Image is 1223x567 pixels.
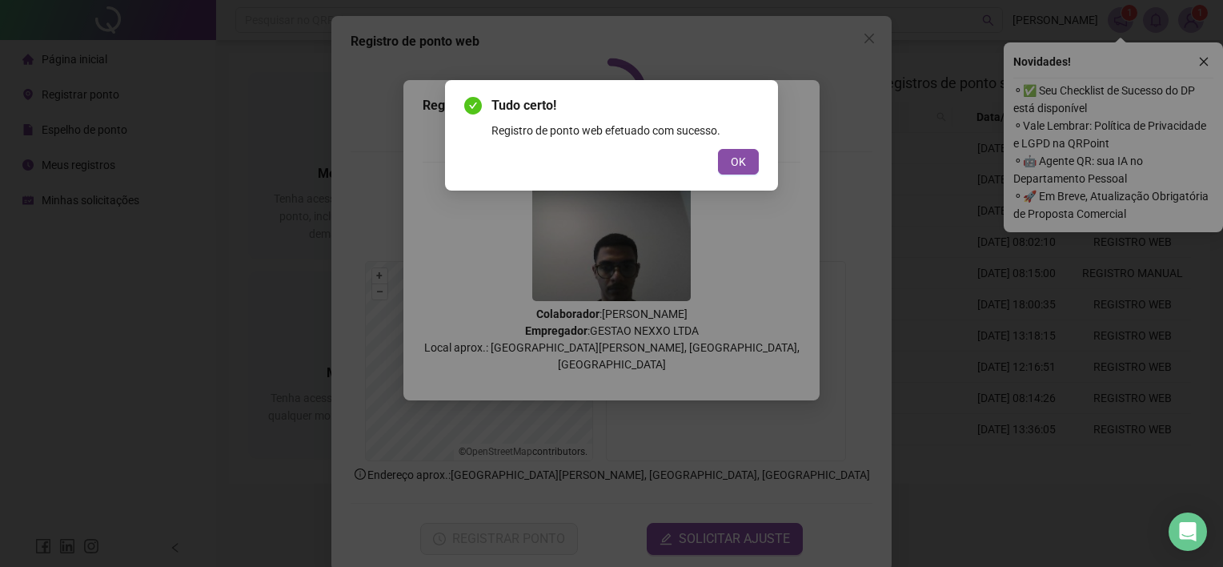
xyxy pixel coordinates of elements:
span: check-circle [464,97,482,115]
button: OK [718,149,759,175]
div: Open Intercom Messenger [1169,513,1207,551]
div: Registro de ponto web efetuado com sucesso. [491,122,759,139]
span: OK [731,153,746,171]
span: Tudo certo! [491,96,759,115]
